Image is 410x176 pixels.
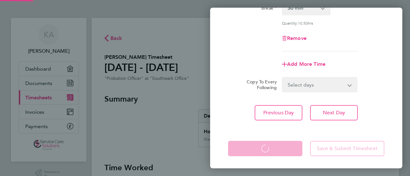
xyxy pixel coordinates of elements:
[261,5,277,13] label: Break
[287,35,307,41] span: Remove
[242,79,277,90] label: Copy To Every Following
[282,62,325,67] button: Add More Time
[282,36,307,41] button: Remove
[298,20,308,26] span: 10.50
[255,105,302,120] button: Previous Day
[323,110,345,116] span: Next Day
[263,110,294,116] span: Previous Day
[282,20,357,26] div: Quantity: hrs
[287,61,325,67] span: Add More Time
[310,105,358,120] button: Next Day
